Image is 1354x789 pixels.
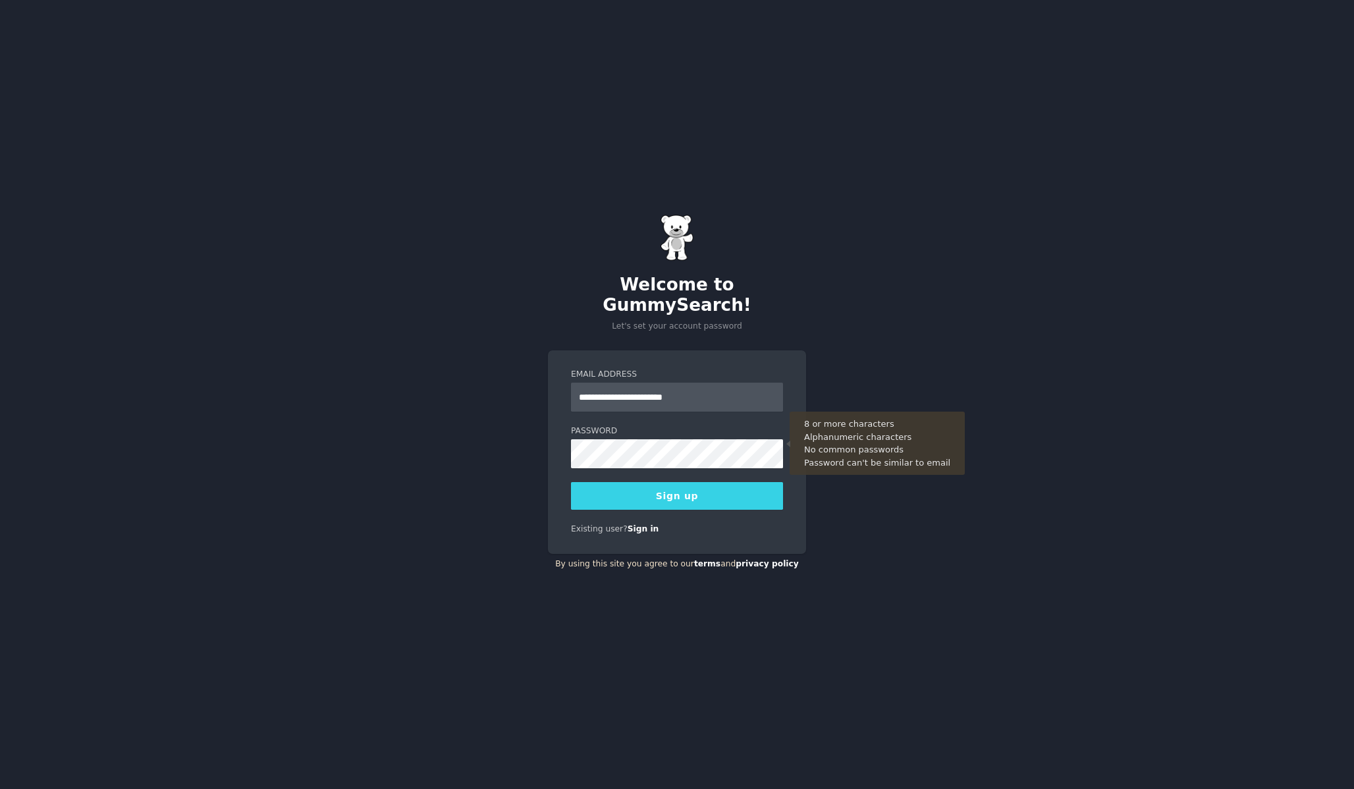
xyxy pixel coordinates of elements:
h2: Welcome to GummySearch! [548,275,806,316]
p: Let's set your account password [548,321,806,333]
a: privacy policy [736,559,799,568]
img: Gummy Bear [661,215,693,261]
label: Password [571,425,783,437]
div: By using this site you agree to our and [548,554,806,575]
a: terms [694,559,720,568]
button: Sign up [571,482,783,510]
span: Existing user? [571,524,628,533]
a: Sign in [628,524,659,533]
label: Email Address [571,369,783,381]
